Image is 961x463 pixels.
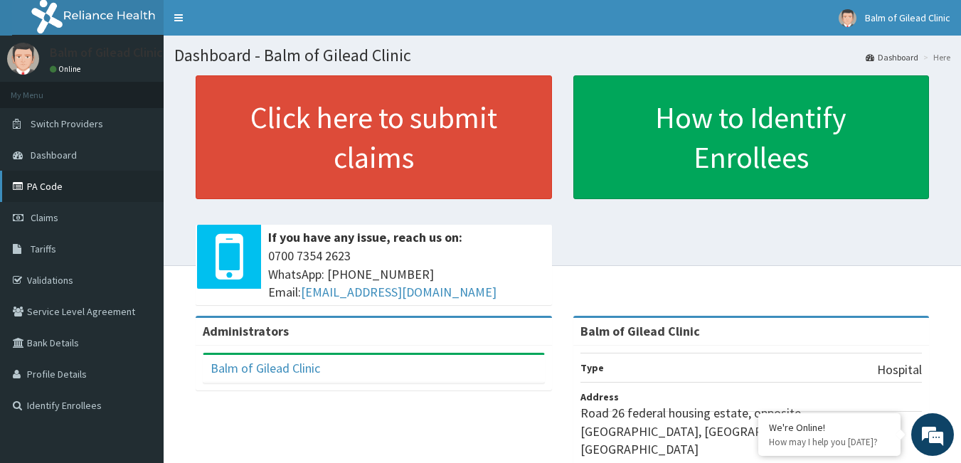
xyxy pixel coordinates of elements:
[50,46,163,59] p: Balm of Gilead Clinic
[50,64,84,74] a: Online
[7,43,39,75] img: User Image
[26,71,58,107] img: d_794563401_company_1708531726252_794563401
[83,140,196,284] span: We're online!
[31,243,56,255] span: Tariffs
[268,247,545,302] span: 0700 7354 2623 WhatsApp: [PHONE_NUMBER] Email:
[268,229,462,245] b: If you have any issue, reach us on:
[233,7,267,41] div: Minimize live chat window
[573,75,930,199] a: How to Identify Enrollees
[196,75,552,199] a: Click here to submit claims
[580,404,923,459] p: Road 26 federal housing estate, opposite [GEOGRAPHIC_DATA], [GEOGRAPHIC_DATA], [GEOGRAPHIC_DATA]
[203,323,289,339] b: Administrators
[877,361,922,379] p: Hospital
[920,51,950,63] li: Here
[7,310,271,360] textarea: Type your message and hit 'Enter'
[769,421,890,434] div: We're Online!
[74,80,239,98] div: Chat with us now
[865,11,950,24] span: Balm of Gilead Clinic
[769,436,890,448] p: How may I help you today?
[839,9,856,27] img: User Image
[301,284,497,300] a: [EMAIL_ADDRESS][DOMAIN_NAME]
[211,360,320,376] a: Balm of Gilead Clinic
[580,390,619,403] b: Address
[580,361,604,374] b: Type
[31,211,58,224] span: Claims
[866,51,918,63] a: Dashboard
[31,117,103,130] span: Switch Providers
[580,323,700,339] strong: Balm of Gilead Clinic
[174,46,950,65] h1: Dashboard - Balm of Gilead Clinic
[31,149,77,161] span: Dashboard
